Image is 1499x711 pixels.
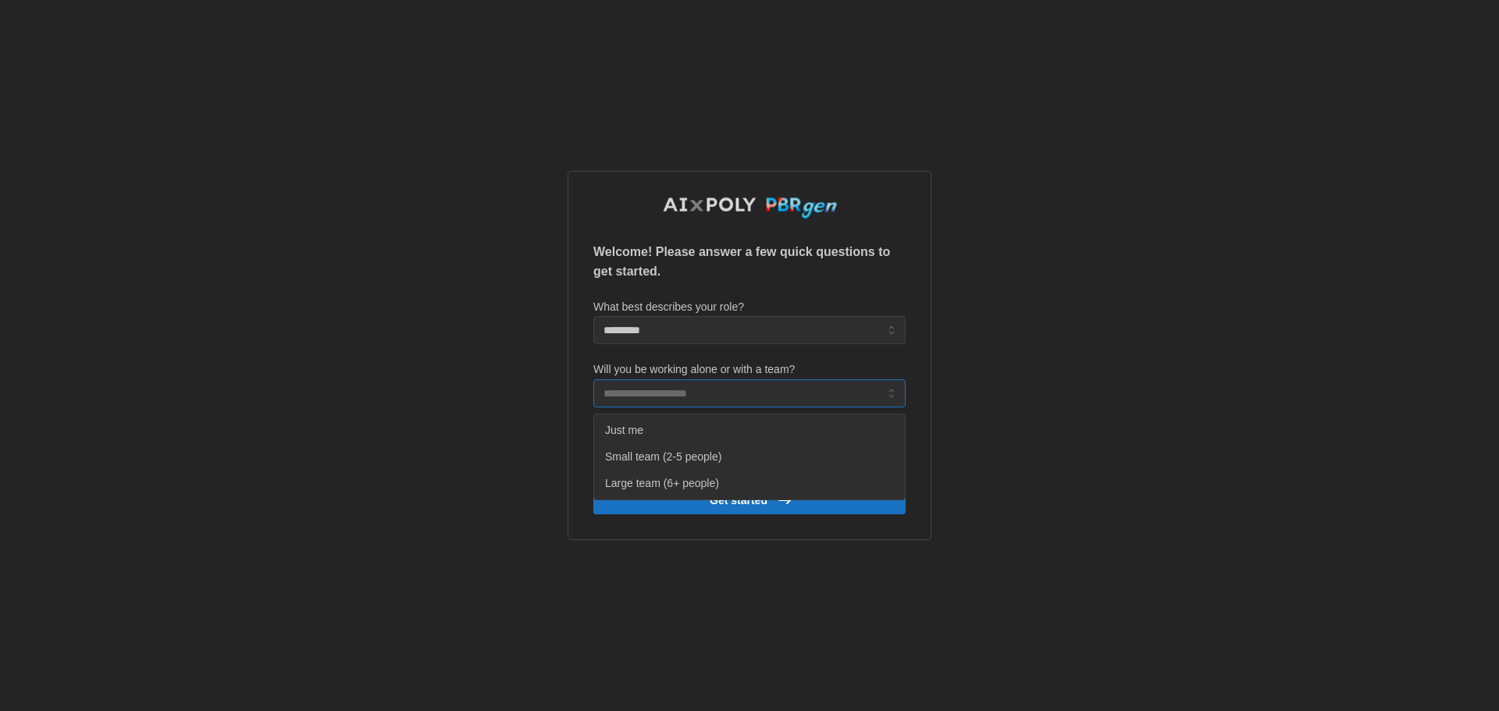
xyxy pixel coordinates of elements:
label: What best describes your role? [593,299,744,316]
span: Just me [605,422,643,439]
span: Small team (2-5 people) [605,449,721,466]
label: Will you be working alone or with a team? [593,361,795,379]
p: Welcome! Please answer a few quick questions to get started. [593,243,906,282]
button: Get started [593,486,906,514]
span: Large team (6+ people) [605,475,719,492]
img: AIxPoly PBRgen [662,197,838,219]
